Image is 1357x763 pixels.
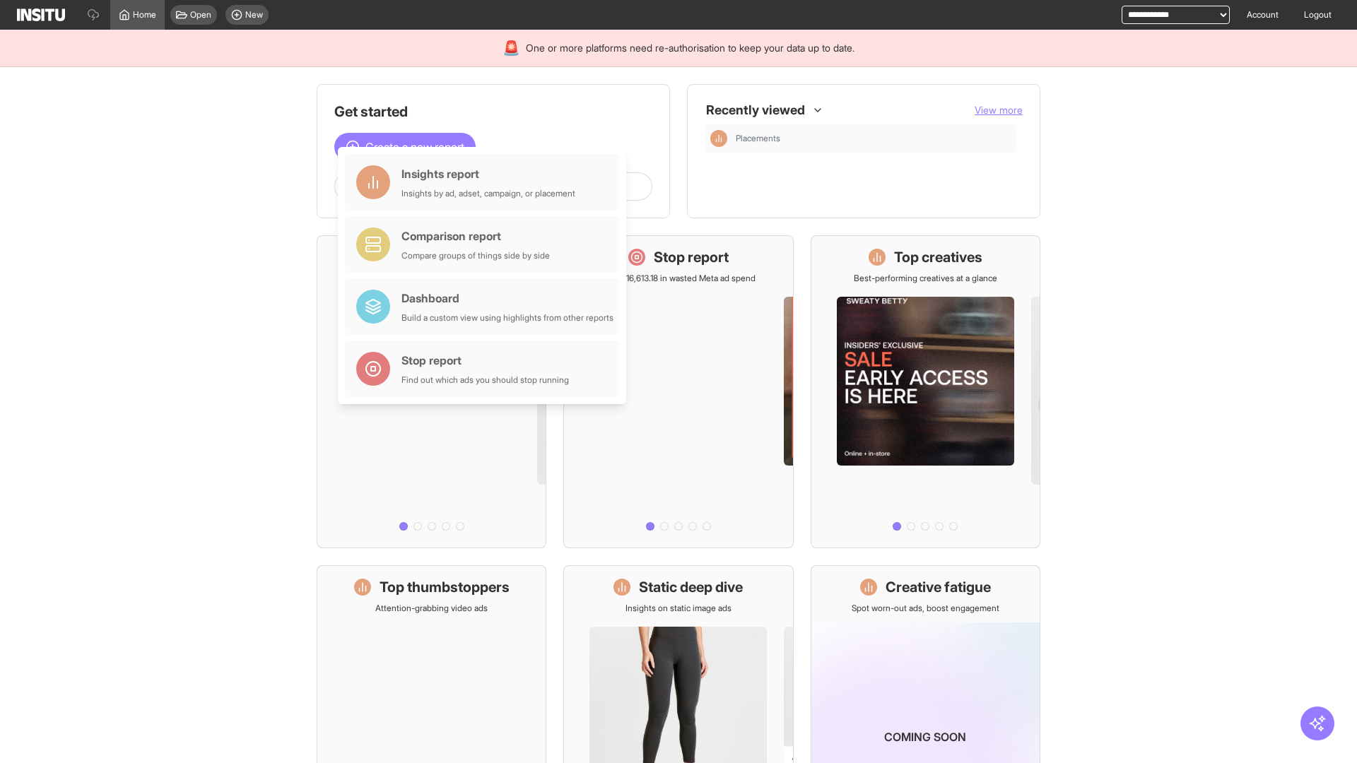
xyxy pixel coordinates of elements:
[401,352,569,369] div: Stop report
[17,8,65,21] img: Logo
[375,603,488,614] p: Attention-grabbing video ads
[736,133,780,144] span: Placements
[401,165,575,182] div: Insights report
[811,235,1040,548] a: Top creativesBest-performing creatives at a glance
[975,103,1023,117] button: View more
[245,9,263,20] span: New
[654,247,729,267] h1: Stop report
[133,9,156,20] span: Home
[563,235,793,548] a: Stop reportSave £16,613.18 in wasted Meta ad spend
[401,250,550,261] div: Compare groups of things side by side
[625,603,732,614] p: Insights on static image ads
[317,235,546,548] a: What's live nowSee all active ads instantly
[334,133,476,161] button: Create a new report
[334,102,652,122] h1: Get started
[894,247,982,267] h1: Top creatives
[736,133,1011,144] span: Placements
[601,273,756,284] p: Save £16,613.18 in wasted Meta ad spend
[190,9,211,20] span: Open
[365,138,464,155] span: Create a new report
[401,312,613,324] div: Build a custom view using highlights from other reports
[401,290,613,307] div: Dashboard
[710,130,727,147] div: Insights
[639,577,743,597] h1: Static deep dive
[526,41,854,55] span: One or more platforms need re-authorisation to keep your data up to date.
[401,188,575,199] div: Insights by ad, adset, campaign, or placement
[854,273,997,284] p: Best-performing creatives at a glance
[401,374,569,386] div: Find out which ads you should stop running
[975,104,1023,116] span: View more
[380,577,510,597] h1: Top thumbstoppers
[401,227,550,244] div: Comparison report
[503,38,520,58] div: 🚨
